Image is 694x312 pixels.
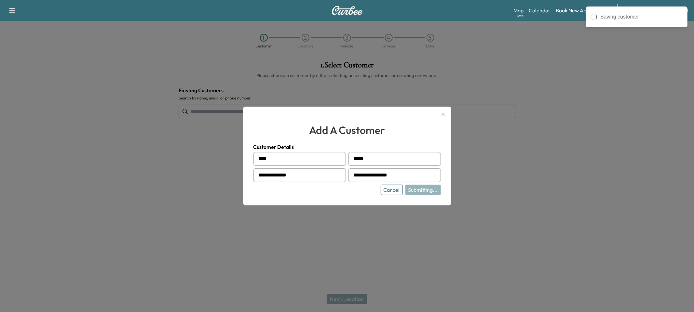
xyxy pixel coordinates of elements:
div: Saving customer [600,13,683,21]
button: Cancel [381,185,403,195]
a: Book New Appointment [556,6,611,14]
a: MapBeta [513,6,524,14]
a: Calendar [529,6,551,14]
div: Beta [517,13,524,18]
h2: add a customer [253,122,441,138]
img: Curbee Logo [332,6,363,15]
h4: Customer Details [253,143,441,151]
